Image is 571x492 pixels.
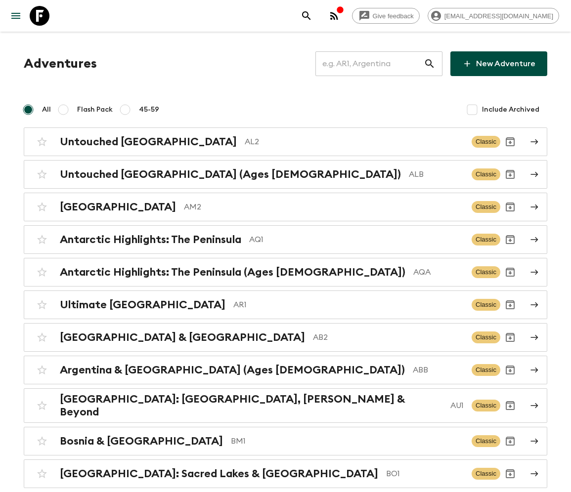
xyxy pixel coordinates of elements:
button: Archive [500,464,520,484]
p: BO1 [386,468,464,480]
input: e.g. AR1, Argentina [315,50,424,78]
button: Archive [500,262,520,282]
span: Give feedback [367,12,419,20]
span: Classic [472,266,500,278]
h2: Bosnia & [GEOGRAPHIC_DATA] [60,435,223,448]
button: Archive [500,197,520,217]
h2: Untouched [GEOGRAPHIC_DATA] (Ages [DEMOGRAPHIC_DATA]) [60,168,401,181]
p: AM2 [184,201,464,213]
span: Classic [472,435,500,447]
p: BM1 [231,435,464,447]
h2: [GEOGRAPHIC_DATA] [60,201,176,213]
h2: [GEOGRAPHIC_DATA]: Sacred Lakes & [GEOGRAPHIC_DATA] [60,467,378,480]
h2: Argentina & [GEOGRAPHIC_DATA] (Ages [DEMOGRAPHIC_DATA]) [60,364,405,376]
span: Classic [472,400,500,411]
span: Flash Pack [77,105,113,115]
a: Bosnia & [GEOGRAPHIC_DATA]BM1ClassicArchive [24,427,547,455]
h2: Ultimate [GEOGRAPHIC_DATA] [60,298,225,311]
p: AQA [413,266,464,278]
span: Classic [472,468,500,480]
h2: [GEOGRAPHIC_DATA] & [GEOGRAPHIC_DATA] [60,331,305,344]
p: AB2 [313,331,464,343]
div: [EMAIL_ADDRESS][DOMAIN_NAME] [428,8,559,24]
button: Archive [500,164,520,184]
span: Classic [472,364,500,376]
a: Untouched [GEOGRAPHIC_DATA]AL2ClassicArchive [24,127,547,156]
span: Include Archived [482,105,539,115]
a: [GEOGRAPHIC_DATA]: [GEOGRAPHIC_DATA], [PERSON_NAME] & BeyondAU1ClassicArchive [24,388,547,423]
button: Archive [500,360,520,380]
h2: Untouched [GEOGRAPHIC_DATA] [60,135,237,148]
p: AU1 [450,400,464,411]
p: AR1 [233,299,464,311]
h2: Antarctic Highlights: The Peninsula (Ages [DEMOGRAPHIC_DATA]) [60,266,405,279]
a: Argentina & [GEOGRAPHIC_DATA] (Ages [DEMOGRAPHIC_DATA])ABBClassicArchive [24,356,547,384]
a: Untouched [GEOGRAPHIC_DATA] (Ages [DEMOGRAPHIC_DATA])ALBClassicArchive [24,160,547,189]
button: Archive [500,328,520,347]
h2: Antarctic Highlights: The Peninsula [60,233,241,246]
a: Antarctic Highlights: The Peninsula (Ages [DEMOGRAPHIC_DATA])AQAClassicArchive [24,258,547,287]
span: Classic [472,299,500,311]
button: Archive [500,230,520,249]
button: Archive [500,132,520,152]
span: [EMAIL_ADDRESS][DOMAIN_NAME] [439,12,559,20]
button: search adventures [297,6,316,26]
p: AQ1 [249,234,464,246]
button: Archive [500,396,520,415]
a: [GEOGRAPHIC_DATA] & [GEOGRAPHIC_DATA]AB2ClassicArchive [24,323,547,352]
a: [GEOGRAPHIC_DATA]: Sacred Lakes & [GEOGRAPHIC_DATA]BO1ClassicArchive [24,459,547,488]
p: ABB [413,364,464,376]
p: ALB [409,168,464,180]
button: Archive [500,295,520,315]
span: Classic [472,234,500,246]
a: Antarctic Highlights: The PeninsulaAQ1ClassicArchive [24,225,547,254]
span: Classic [472,168,500,180]
a: New Adventure [450,51,547,76]
p: AL2 [245,136,464,148]
button: menu [6,6,26,26]
h1: Adventures [24,54,97,74]
button: Archive [500,431,520,451]
a: Give feedback [352,8,420,24]
span: Classic [472,136,500,148]
a: [GEOGRAPHIC_DATA]AM2ClassicArchive [24,193,547,221]
span: All [42,105,51,115]
h2: [GEOGRAPHIC_DATA]: [GEOGRAPHIC_DATA], [PERSON_NAME] & Beyond [60,393,442,418]
span: Classic [472,331,500,343]
span: 45-59 [139,105,159,115]
span: Classic [472,201,500,213]
a: Ultimate [GEOGRAPHIC_DATA]AR1ClassicArchive [24,290,547,319]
